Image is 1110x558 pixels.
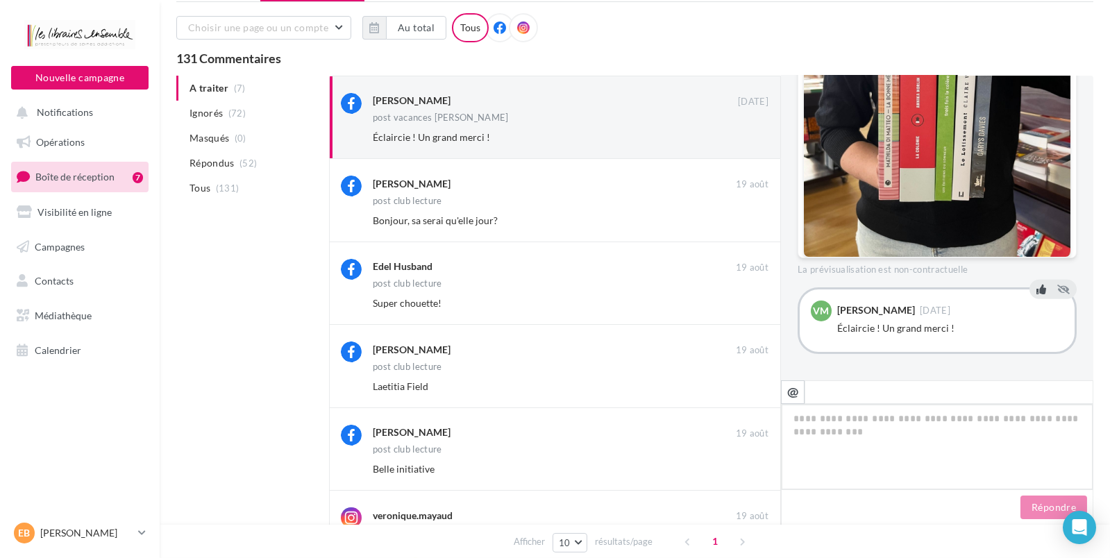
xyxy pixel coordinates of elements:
span: 19 août [736,344,768,357]
span: Boîte de réception [35,171,115,183]
a: Boîte de réception7 [8,162,151,192]
div: [PERSON_NAME] [373,94,451,108]
a: Contacts [8,267,151,296]
div: La prévisualisation est non-contractuelle [798,258,1077,276]
span: [DATE] [738,96,768,108]
span: Laetitia Field [373,380,428,392]
span: Tous [190,181,210,195]
div: post vacances [PERSON_NAME] [373,113,509,122]
a: Médiathèque [8,301,151,330]
span: Bonjour, sa serai qu'elle jour? [373,214,498,226]
a: Campagnes [8,232,151,262]
button: Répondre [1020,496,1087,519]
span: Campagnes [35,240,85,252]
span: 19 août [736,178,768,191]
button: Au total [386,16,446,40]
div: post club lecture [373,362,442,371]
span: 10 [559,537,571,548]
span: Répondus [190,156,235,170]
span: Choisir une page ou un compte [188,22,328,33]
span: Éclaircie ! Un grand merci ! [373,131,490,143]
div: 131 Commentaires [176,52,1093,65]
p: [PERSON_NAME] [40,526,133,540]
span: VM [814,304,830,318]
span: Afficher [514,535,545,548]
div: veronique.mayaud [373,509,453,523]
div: Tous [452,13,489,42]
span: 1 [704,530,726,552]
span: 19 août [736,510,768,523]
div: Éclaircie ! Un grand merci ! [837,321,1063,335]
a: Visibilité en ligne [8,198,151,227]
div: [PERSON_NAME] [373,177,451,191]
span: 19 août [736,428,768,440]
button: @ [781,380,805,404]
div: Open Intercom Messenger [1063,511,1096,544]
span: (131) [216,183,239,194]
a: Calendrier [8,336,151,365]
span: Belle initiative [373,463,435,475]
div: Edel Husband [373,260,432,273]
span: (52) [239,158,257,169]
span: Super chouette! [373,297,442,309]
a: Opérations [8,128,151,157]
div: post club lecture [373,445,442,454]
div: [PERSON_NAME] [373,425,451,439]
span: 19 août [736,262,768,274]
i: @ [787,385,799,398]
span: (72) [228,108,246,119]
button: 10 [553,533,588,552]
button: Au total [362,16,446,40]
span: Contacts [35,275,74,287]
div: 7 [133,172,143,183]
div: post club lecture [373,279,442,288]
span: Ignorés [190,106,223,120]
button: Choisir une page ou un compte [176,16,351,40]
div: post club lecture [373,196,442,205]
div: [PERSON_NAME] [837,305,915,315]
span: [DATE] [920,306,950,315]
span: résultats/page [595,535,653,548]
button: Nouvelle campagne [11,66,149,90]
span: Médiathèque [35,310,92,321]
span: Notifications [37,107,93,119]
span: Calendrier [35,344,81,356]
span: EB [19,526,31,540]
span: Visibilité en ligne [37,206,112,218]
a: EB [PERSON_NAME] [11,520,149,546]
div: [PERSON_NAME] [373,343,451,357]
span: Opérations [36,136,85,148]
span: Masqués [190,131,229,145]
span: (0) [235,133,246,144]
